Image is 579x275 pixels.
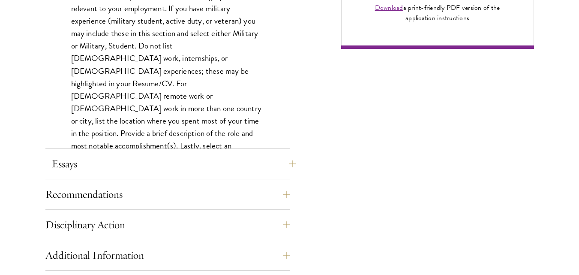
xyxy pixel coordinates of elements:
button: Recommendations [45,184,290,205]
button: Additional Information [45,245,290,266]
div: a print-friendly PDF version of the application instructions [365,3,510,23]
button: Disciplinary Action [45,215,290,235]
button: Essays [52,154,296,174]
a: Download [375,3,403,13]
